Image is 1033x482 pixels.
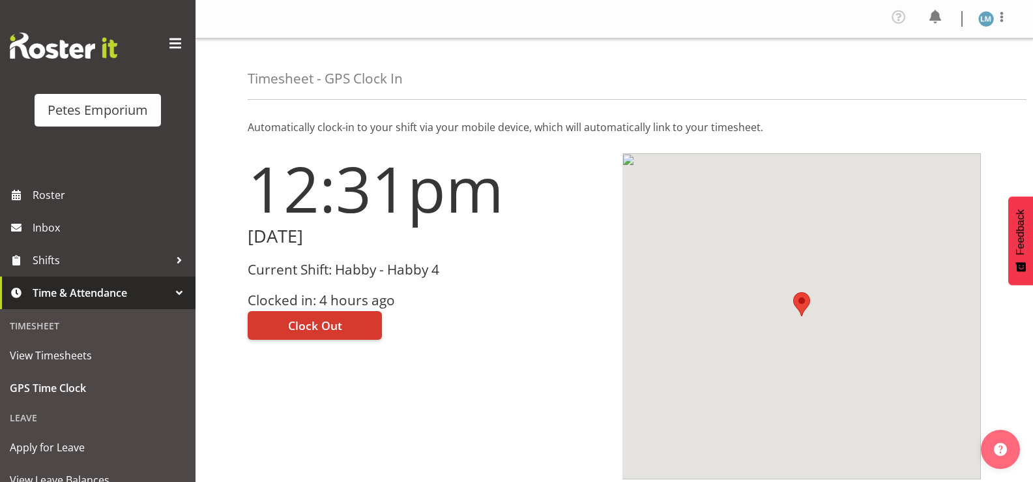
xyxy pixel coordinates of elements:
span: View Timesheets [10,346,186,365]
a: View Timesheets [3,339,192,372]
span: Clock Out [288,317,342,334]
h2: [DATE] [248,226,607,247]
button: Clock Out [248,311,382,340]
a: Apply for Leave [3,431,192,464]
span: Time & Attendance [33,283,169,303]
p: Automatically clock-in to your shift via your mobile device, which will automatically link to you... [248,119,981,135]
span: Apply for Leave [10,438,186,457]
img: help-xxl-2.png [994,443,1007,456]
span: Feedback [1015,209,1026,255]
span: GPS Time Clock [10,378,186,398]
img: Rosterit website logo [10,33,117,59]
h1: 12:31pm [248,153,607,224]
span: Shifts [33,250,169,270]
h4: Timesheet - GPS Clock In [248,71,403,86]
button: Feedback - Show survey [1008,196,1033,285]
div: Timesheet [3,312,192,339]
span: Inbox [33,218,189,237]
div: Petes Emporium [48,100,148,120]
span: Roster [33,185,189,205]
h3: Current Shift: Habby - Habby 4 [248,262,607,277]
a: GPS Time Clock [3,372,192,404]
h3: Clocked in: 4 hours ago [248,293,607,308]
div: Leave [3,404,192,431]
img: lianne-morete5410.jpg [978,11,994,27]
